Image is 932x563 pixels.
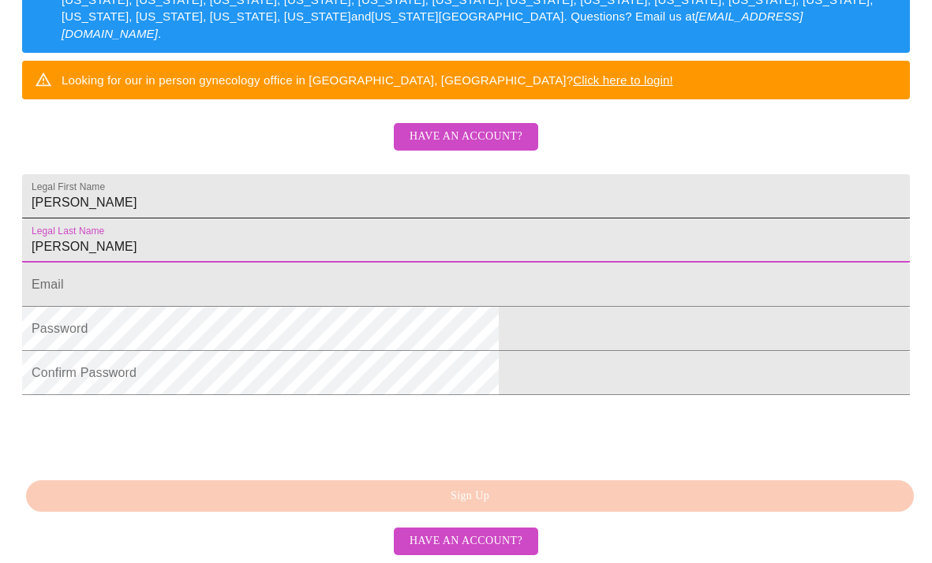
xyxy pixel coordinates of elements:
[390,533,542,546] a: Have an account?
[62,65,673,95] div: Looking for our in person gynecology office in [GEOGRAPHIC_DATA], [GEOGRAPHIC_DATA]?
[394,528,538,555] button: Have an account?
[573,73,673,87] a: Click here to login!
[410,127,522,147] span: Have an account?
[394,123,538,151] button: Have an account?
[22,403,262,464] iframe: reCAPTCHA
[390,140,542,154] a: Have an account?
[62,9,803,39] em: [EMAIL_ADDRESS][DOMAIN_NAME]
[410,531,522,551] span: Have an account?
